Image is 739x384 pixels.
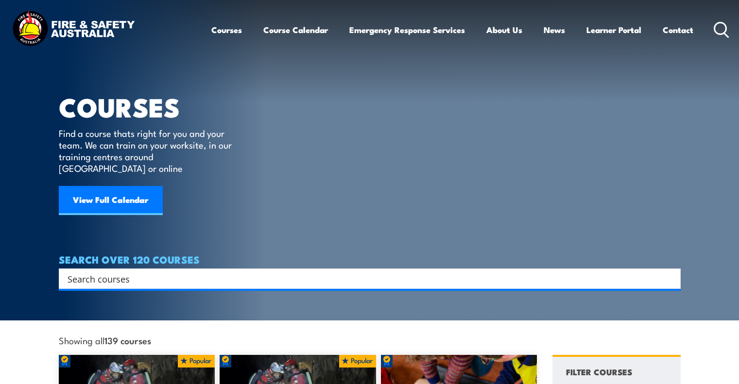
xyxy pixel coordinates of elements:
form: Search form [69,272,661,285]
a: About Us [486,17,522,43]
a: Contact [663,17,693,43]
h1: COURSES [59,95,246,118]
a: News [544,17,565,43]
p: Find a course thats right for you and your team. We can train on your worksite, in our training c... [59,127,236,174]
h4: FILTER COURSES [566,365,632,378]
a: Course Calendar [263,17,328,43]
a: View Full Calendar [59,186,163,215]
a: Courses [211,17,242,43]
span: Showing all [59,335,151,345]
a: Emergency Response Services [349,17,465,43]
a: Learner Portal [586,17,641,43]
button: Search magnifier button [664,272,677,285]
h4: SEARCH OVER 120 COURSES [59,254,681,265]
input: Search input [68,271,659,286]
strong: 139 courses [104,334,151,347]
